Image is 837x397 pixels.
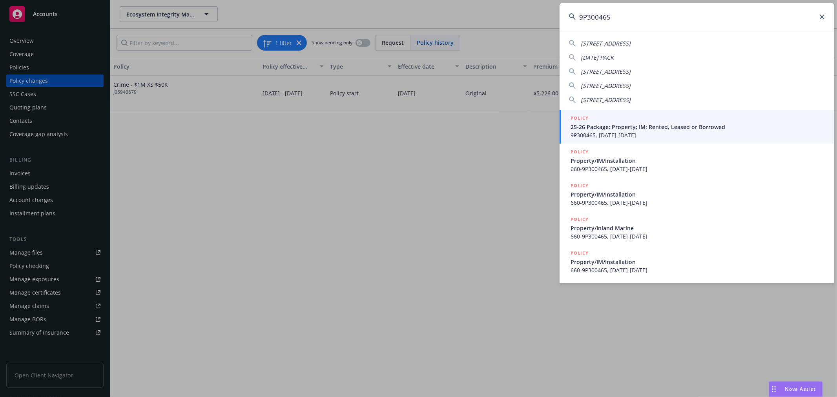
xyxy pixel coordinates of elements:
span: Property/Inland Marine [571,224,825,232]
div: Drag to move [769,382,779,397]
span: [STREET_ADDRESS] [581,82,631,89]
button: Nova Assist [769,381,823,397]
span: 660-9P300465, [DATE]-[DATE] [571,266,825,274]
h5: POLICY [571,215,589,223]
a: POLICYProperty/IM/Installation660-9P300465, [DATE]-[DATE] [560,245,834,279]
h5: POLICY [571,114,589,122]
span: Property/IM/Installation [571,258,825,266]
span: 660-9P300465, [DATE]-[DATE] [571,165,825,173]
a: POLICYProperty/IM/Installation660-9P300465, [DATE]-[DATE] [560,177,834,211]
span: 660-9P300465, [DATE]-[DATE] [571,198,825,207]
span: Property/IM/Installation [571,190,825,198]
span: 25-26 Package; Property; IM; Rented, Leased or Borrowed [571,123,825,131]
span: [STREET_ADDRESS] [581,68,631,75]
span: Property/IM/Installation [571,157,825,165]
span: [STREET_ADDRESS] [581,40,631,47]
a: POLICY25-26 Package; Property; IM; Rented, Leased or Borrowed9P300465, [DATE]-[DATE] [560,110,834,144]
span: 9P300465, [DATE]-[DATE] [571,131,825,139]
a: POLICYProperty/IM/Installation660-9P300465, [DATE]-[DATE] [560,144,834,177]
span: 660-9P300465, [DATE]-[DATE] [571,232,825,240]
a: POLICYProperty/Inland Marine660-9P300465, [DATE]-[DATE] [560,211,834,245]
input: Search... [560,3,834,31]
h5: POLICY [571,148,589,156]
span: [STREET_ADDRESS] [581,96,631,104]
h5: POLICY [571,249,589,257]
span: Nova Assist [785,386,816,392]
span: [DATE] PACK [581,54,614,61]
h5: POLICY [571,182,589,189]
